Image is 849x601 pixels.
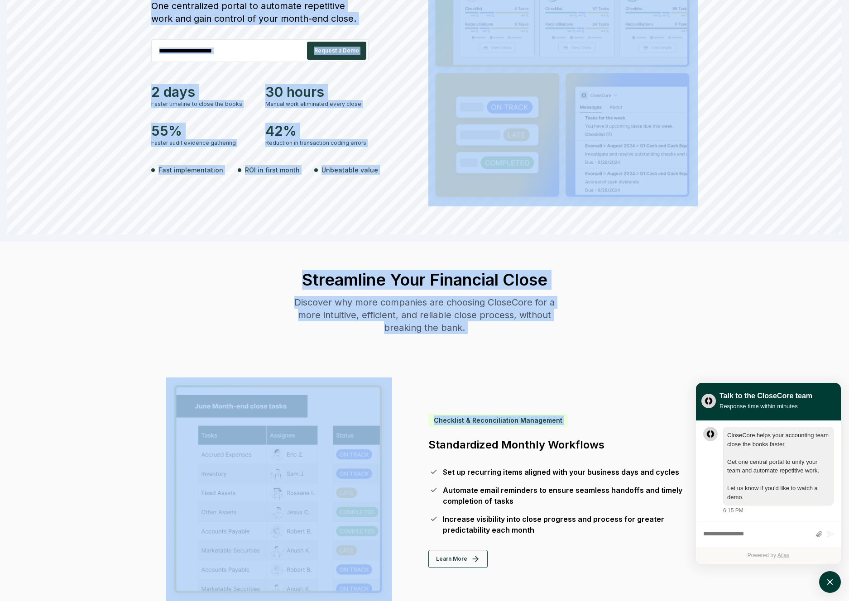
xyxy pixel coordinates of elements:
[307,42,366,60] button: Request a Demo
[158,165,223,175] span: Fast implementation
[428,438,684,452] h3: Standardized Monthly Workflows
[151,139,254,147] div: Faster audit evidence gathering
[723,427,834,506] div: atlas-message-bubble
[265,84,369,100] div: 30 hours
[703,526,834,543] div: atlas-composer
[286,271,563,289] h2: Streamline Your Financial Close
[701,394,716,408] img: yblje5SQxOoZuw2TcITt_icon.png
[151,100,254,108] div: Faster timeline to close the books
[151,123,254,139] div: 55%
[265,139,369,147] div: Reduction in transaction coding errors
[696,383,841,564] div: atlas-window
[443,485,684,506] div: Automate email reminders to ensure seamless handoffs and timely completion of tasks
[265,100,369,108] div: Manual work eliminated every close
[265,123,369,139] div: 42%
[245,165,300,175] span: ROI in first month
[723,506,743,515] div: 6:15 PM
[819,571,841,593] button: atlas-launcher
[723,427,834,515] div: Monday, September 22, 6:15 PM
[696,421,841,564] div: atlas-ticket
[815,530,822,538] button: Attach files by clicking or dropping files here
[696,547,841,564] div: Powered by
[727,431,830,501] div: atlas-message-text
[428,414,568,427] div: Checklist & Reconciliation Management
[443,514,684,535] div: Increase visibility into close progress and process for greater predictability each month
[321,165,378,175] span: Unbeatable value
[703,427,718,441] div: atlas-message-author-avatar
[286,296,563,334] div: Discover why more companies are choosing CloseCore for a more intuitive, efficient, and reliable ...
[443,467,679,477] div: Set up recurring items aligned with your business days and cycles
[777,552,790,558] a: Atlas
[428,550,488,568] button: Learn More
[703,427,834,515] div: atlas-message
[151,84,254,100] div: 2 days
[719,391,812,401] div: Talk to the CloseCore team
[719,401,812,411] div: Response time within minutes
